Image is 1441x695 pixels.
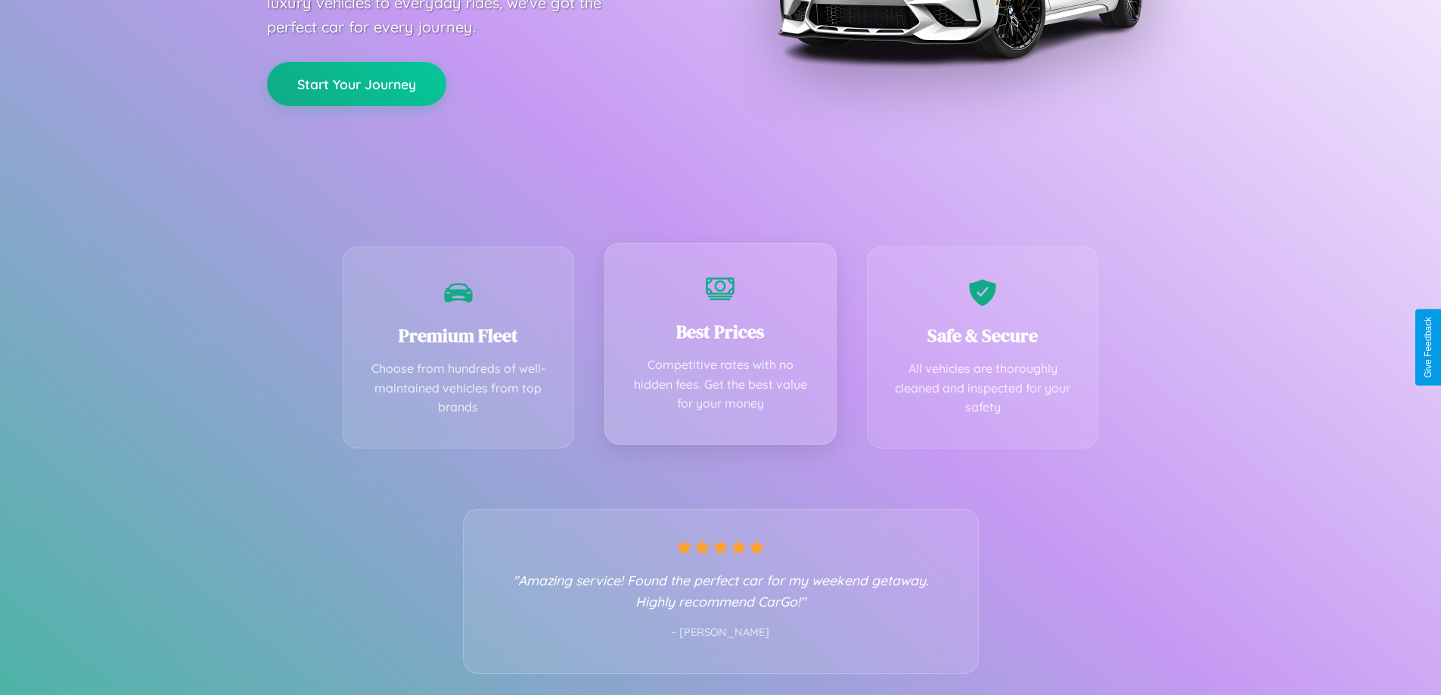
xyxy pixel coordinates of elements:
h3: Best Prices [628,319,813,344]
h3: Safe & Secure [890,323,1076,348]
p: Competitive rates with no hidden fees. Get the best value for your money [628,355,813,414]
p: Choose from hundreds of well-maintained vehicles from top brands [366,359,551,417]
p: "Amazing service! Found the perfect car for my weekend getaway. Highly recommend CarGo!" [494,569,948,612]
p: - [PERSON_NAME] [494,623,948,643]
div: Give Feedback [1423,317,1433,378]
button: Start Your Journey [267,62,446,106]
p: All vehicles are thoroughly cleaned and inspected for your safety [890,359,1076,417]
h3: Premium Fleet [366,323,551,348]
